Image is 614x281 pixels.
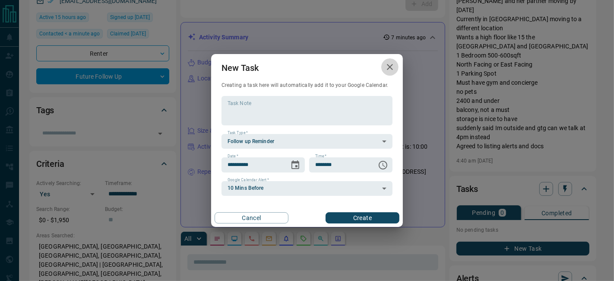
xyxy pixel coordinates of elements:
label: Date [228,153,238,159]
label: Google Calendar Alert [228,177,269,183]
h2: New Task [211,54,269,82]
button: Cancel [215,212,288,224]
button: Choose date, selected date is Aug 20, 2025 [287,156,304,174]
label: Time [315,153,326,159]
div: 10 Mins Before [222,181,392,196]
button: Create [326,212,399,224]
button: Choose time, selected time is 6:00 AM [374,156,392,174]
p: Creating a task here will automatically add it to your Google Calendar. [222,82,392,89]
label: Task Type [228,130,248,136]
div: Follow up Reminder [222,134,392,149]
